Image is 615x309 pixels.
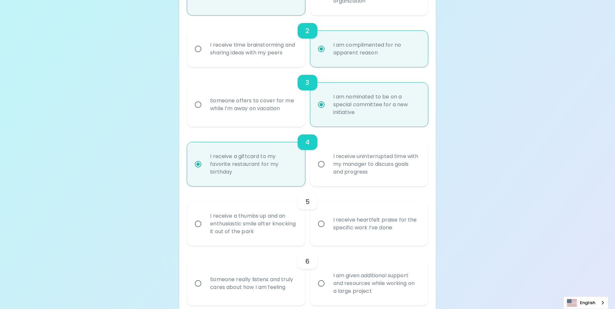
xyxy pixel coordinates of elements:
[328,208,424,239] div: I receive heartfelt praise for the specific work I’ve done
[305,26,309,36] h6: 2
[305,197,310,207] h6: 5
[305,77,309,88] h6: 3
[205,145,301,184] div: I receive a giftcard to my favorite restaurant for my birthday
[305,256,310,267] h6: 6
[187,67,428,127] div: choice-group-check
[328,33,424,64] div: I am complimented for no apparent reason
[187,15,428,67] div: choice-group-check
[564,297,608,309] a: English
[187,246,428,305] div: choice-group-check
[205,204,301,243] div: I receive a thumbs up and an enthusiastic smile after knocking it out of the park
[205,89,301,120] div: Someone offers to cover for me while I’m away on vacation
[328,264,424,303] div: I am given additional support and resources while working on a large project
[305,137,310,147] h6: 4
[187,186,428,246] div: choice-group-check
[205,268,301,299] div: Someone really listens and truly cares about how I am feeling
[205,33,301,64] div: I receive time brainstorming and sharing ideas with my peers
[563,296,609,309] div: Language
[328,145,424,184] div: I receive uninterrupted time with my manager to discuss goals and progress
[328,85,424,124] div: I am nominated to be on a special committee for a new initiative
[563,296,609,309] aside: Language selected: English
[187,127,428,186] div: choice-group-check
